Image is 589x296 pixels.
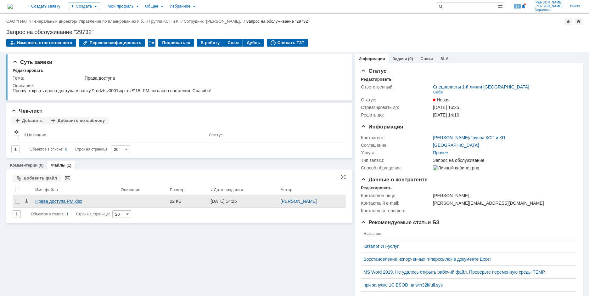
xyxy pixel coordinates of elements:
[14,129,19,134] span: Настройки
[433,143,479,148] a: [GEOGRAPHIC_DATA]
[433,90,443,95] div: Себе
[65,145,67,153] div: 0
[361,158,432,163] div: Тип заявки:
[433,84,529,89] a: Специалисты 1-й линии [GEOGRAPHIC_DATA]
[433,193,573,198] div: [PERSON_NAME]
[208,185,278,195] th: Дата создания
[535,8,563,12] span: Сергеевич
[408,56,413,61] div: (0)
[535,4,563,8] span: [PERSON_NAME]
[361,143,432,148] div: Соглашение:
[363,257,569,262] a: Восстановление испорченных гиперссылок в документе Excel
[13,76,83,81] div: Тема:
[35,199,116,204] div: Права доступа РМ.xlsx
[440,56,449,61] a: SLA
[78,19,149,24] div: /
[361,77,391,82] div: Редактировать
[32,19,76,24] a: Генеральный директор
[6,19,32,24] div: /
[363,282,569,287] a: при запуске 1С BSOD на win32kfull.sys
[31,210,110,218] i: Строк на странице:
[209,133,223,137] div: Статус
[433,165,479,170] img: Личный кабинет.png
[35,187,58,192] div: Имя файла
[358,56,385,61] a: Информация
[361,135,432,140] div: Контрагент:
[361,112,432,117] div: Решить до:
[433,105,459,110] span: [DATE] 16:25
[78,19,147,24] a: Управление по планированию и б…
[210,199,237,204] div: [DATE] 14:25
[11,108,42,114] span: Чек-лист
[30,145,109,153] i: Строк на странице:
[361,124,403,130] span: Информация
[148,39,155,47] div: Работа с массовостью
[6,19,30,24] a: ОАО "ГИАП"
[361,193,432,198] div: Контактное лицо:
[31,212,65,216] span: Объектов в списке:
[184,19,244,24] a: Сотрудник "[PERSON_NAME]…
[361,201,432,206] div: Контактный e-mail:
[433,135,469,140] a: [PERSON_NAME]
[39,163,44,168] div: (0)
[66,163,71,168] div: (1)
[66,210,69,218] div: 1
[170,187,185,192] div: Размер
[433,158,573,163] div: Запрос на обслуживание
[361,97,432,102] div: Статус:
[32,19,79,24] div: /
[27,133,46,137] div: Название
[167,185,208,195] th: Размер
[341,174,346,179] div: На всю страницу
[24,199,29,204] span: Скачать файл
[281,199,317,204] a: [PERSON_NAME]
[6,29,583,35] div: Запрос на обслуживание "29732"
[361,208,432,213] div: Контактный телефон:
[514,4,521,9] span: 17
[246,19,309,24] div: Запрос на обслуживание "29732"
[361,150,432,155] div: Услуга:
[361,105,432,110] div: Отреагировать до:
[470,135,505,140] a: Группа КСП и КП
[433,135,505,140] div: /
[85,76,343,81] div: Права доступа
[121,187,141,192] div: Описание
[535,1,563,4] span: [PERSON_NAME]
[13,59,52,65] span: Суть заявки
[278,185,346,195] th: Автор
[433,201,573,206] div: [PERSON_NAME][EMAIL_ADDRESS][DOMAIN_NAME]
[421,56,433,61] a: Связи
[170,199,206,204] div: 22 КБ
[361,219,440,225] span: Рекомендуемые статьи БЗ
[564,18,572,25] div: Добавить в избранное
[8,4,13,9] img: logo
[13,68,43,73] div: Редактировать
[21,127,207,143] th: Название
[361,228,571,240] th: Название
[363,270,569,275] a: MS Word 2019. Не удалось открыть рабочий файл. Проверьте переменную среды TEMP.
[207,127,342,143] th: Статус
[361,165,432,170] div: Способ обращения:
[30,147,63,151] span: Объектов в списке:
[281,187,293,192] div: Автор
[361,185,391,191] div: Редактировать
[214,187,243,192] div: Дата создания
[13,83,344,88] div: Описание:
[433,150,448,155] a: Прочее
[33,185,118,195] th: Имя файла
[10,163,38,168] a: Комментарии
[498,3,504,9] span: Расширенный поиск
[68,3,100,10] div: Создать
[433,97,450,102] span: Новая
[51,163,65,168] a: Файлы
[361,177,428,183] span: Данные о контрагенте
[361,68,386,74] span: Статус
[184,19,246,24] div: /
[363,244,569,249] div: Каталог ИТ-услуг
[433,112,459,117] span: [DATE] 14:10
[149,19,184,24] div: /
[8,4,13,9] a: Перейти на домашнюю страницу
